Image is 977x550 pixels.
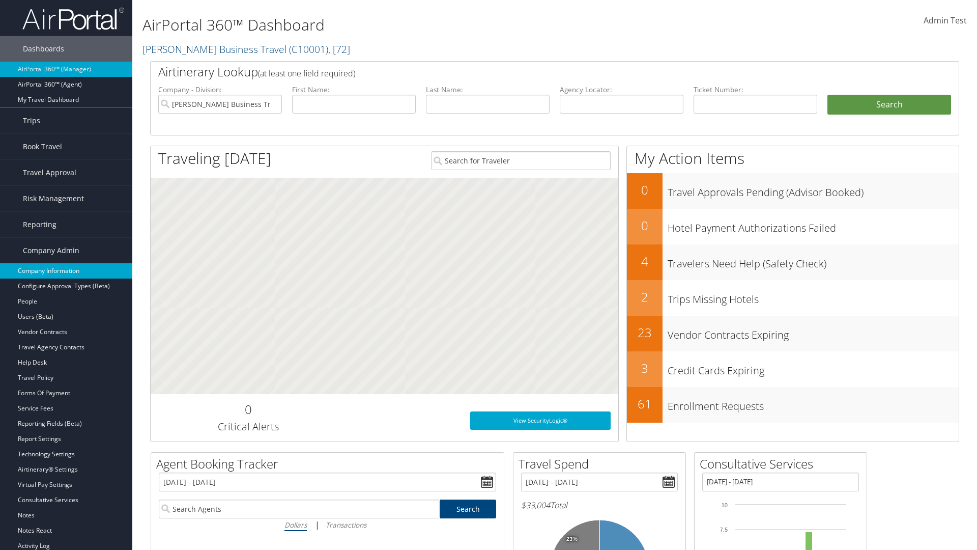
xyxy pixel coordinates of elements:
[627,351,959,387] a: 3Credit Cards Expiring
[668,180,959,200] h3: Travel Approvals Pending (Advisor Booked)
[292,85,416,95] label: First Name:
[159,500,440,518] input: Search Agents
[159,518,496,531] div: |
[627,148,959,169] h1: My Action Items
[23,212,56,237] span: Reporting
[521,500,550,511] span: $33,004
[566,536,578,542] tspan: 23%
[23,186,84,211] span: Risk Management
[627,209,959,244] a: 0Hotel Payment Authorizations Failed
[924,15,967,26] span: Admin Test
[258,68,355,79] span: (at least one field required)
[284,520,307,530] i: Dollars
[23,36,64,62] span: Dashboards
[722,502,728,508] tspan: 10
[156,455,504,473] h2: Agent Booking Tracker
[289,42,328,56] span: ( C10001 )
[627,280,959,316] a: 2Trips Missing Hotels
[668,359,959,378] h3: Credit Cards Expiring
[627,244,959,280] a: 4Travelers Need Help (Safety Check)
[627,181,663,199] h2: 0
[158,85,282,95] label: Company - Division:
[470,411,611,430] a: View SecurityLogic®
[158,148,271,169] h1: Traveling [DATE]
[668,323,959,342] h3: Vendor Contracts Expiring
[519,455,685,473] h2: Travel Spend
[627,217,663,234] h2: 0
[627,387,959,423] a: 61Enrollment Requests
[158,63,884,80] h2: Airtinerary Lookup
[23,238,79,263] span: Company Admin
[827,95,951,115] button: Search
[668,216,959,235] h3: Hotel Payment Authorizations Failed
[158,401,338,418] h2: 0
[627,395,663,413] h2: 61
[668,287,959,307] h3: Trips Missing Hotels
[22,7,124,31] img: airportal-logo.png
[627,173,959,209] a: 0Travel Approvals Pending (Advisor Booked)
[142,42,350,56] a: [PERSON_NAME] Business Travel
[158,420,338,434] h3: Critical Alerts
[440,500,497,518] a: Search
[521,500,678,511] h6: Total
[23,160,76,185] span: Travel Approval
[328,42,350,56] span: , [ 72 ]
[924,5,967,37] a: Admin Test
[431,151,611,170] input: Search for Traveler
[560,85,683,95] label: Agency Locator:
[23,108,40,133] span: Trips
[627,316,959,351] a: 23Vendor Contracts Expiring
[700,455,867,473] h2: Consultative Services
[720,527,728,533] tspan: 7.5
[627,253,663,270] h2: 4
[627,324,663,341] h2: 23
[23,134,62,159] span: Book Travel
[694,85,817,95] label: Ticket Number:
[668,394,959,414] h3: Enrollment Requests
[326,520,366,530] i: Transactions
[627,288,663,306] h2: 2
[627,360,663,377] h2: 3
[142,14,692,36] h1: AirPortal 360™ Dashboard
[426,85,550,95] label: Last Name:
[668,252,959,271] h3: Travelers Need Help (Safety Check)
